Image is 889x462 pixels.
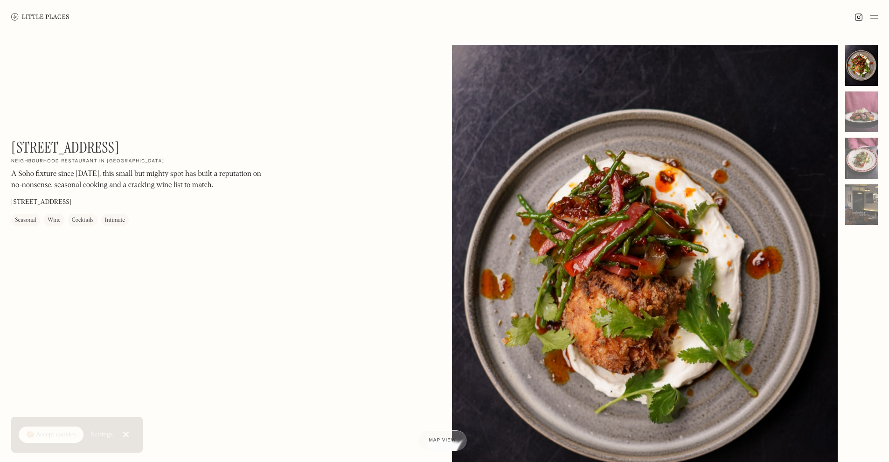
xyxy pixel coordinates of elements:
a: Settings [91,424,113,445]
div: Settings [91,431,113,438]
div: Cocktails [72,216,94,225]
span: Map view [429,438,456,443]
p: A Soho fixture since [DATE], this small but mighty spot has built a reputation on no-nonsense, se... [11,168,263,191]
h2: Neighbourhood restaurant in [GEOGRAPHIC_DATA] [11,158,164,165]
h1: [STREET_ADDRESS] [11,139,119,156]
div: 🍪 Accept cookies [26,430,76,440]
div: Intimate [105,216,125,225]
a: 🍪 Accept cookies [19,427,83,443]
div: Seasonal [15,216,36,225]
div: Wine [48,216,61,225]
a: Map view [418,430,467,451]
a: Close Cookie Popup [117,425,135,444]
p: [STREET_ADDRESS] [11,197,71,207]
